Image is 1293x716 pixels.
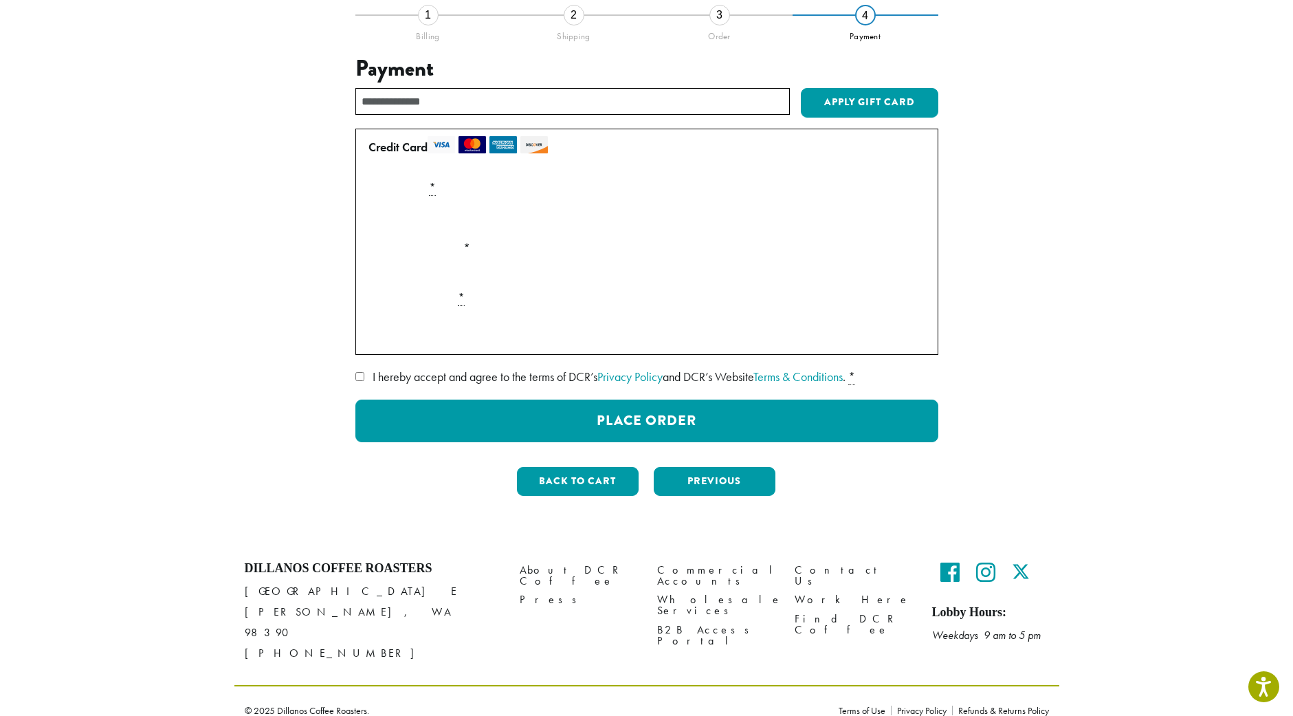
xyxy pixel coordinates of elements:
button: Back to cart [517,467,639,496]
p: [GEOGRAPHIC_DATA] E [PERSON_NAME], WA 98390 [PHONE_NUMBER] [245,581,499,664]
a: Terms of Use [839,706,891,715]
abbr: required [848,369,855,385]
img: amex [489,136,517,153]
input: I hereby accept and agree to the terms of DCR’sPrivacy Policyand DCR’s WebsiteTerms & Conditions. * [355,372,364,381]
div: 1 [418,5,439,25]
div: 3 [709,5,730,25]
div: Billing [355,25,501,42]
abbr: required [458,290,465,306]
a: Privacy Policy [891,706,952,715]
a: Contact Us [795,561,911,591]
div: Order [647,25,793,42]
a: Commercial Accounts [657,561,774,591]
p: © 2025 Dillanos Coffee Roasters. [245,706,818,715]
a: About DCR Coffee [520,561,637,591]
img: mastercard [458,136,486,153]
a: Privacy Policy [597,369,663,384]
div: 2 [564,5,584,25]
label: Credit Card [368,136,920,158]
span: I hereby accept and agree to the terms of DCR’s and DCR’s Website . [373,369,846,384]
a: Terms & Conditions [753,369,843,384]
em: Weekdays 9 am to 5 pm [932,628,1041,642]
h4: Dillanos Coffee Roasters [245,561,499,576]
button: Previous [654,467,775,496]
button: Apply Gift Card [801,88,938,118]
div: Shipping [501,25,647,42]
abbr: required [429,180,436,196]
div: Payment [793,25,938,42]
a: Work Here [795,591,911,609]
img: visa [428,136,455,153]
h5: Lobby Hours: [932,605,1049,620]
a: Press [520,591,637,609]
div: 4 [855,5,876,25]
a: Wholesale Services [657,591,774,620]
h3: Payment [355,56,938,82]
a: Find DCR Coffee [795,609,911,639]
img: discover [520,136,548,153]
a: Refunds & Returns Policy [952,706,1049,715]
button: Place Order [355,400,938,442]
a: B2B Access Portal [657,620,774,650]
